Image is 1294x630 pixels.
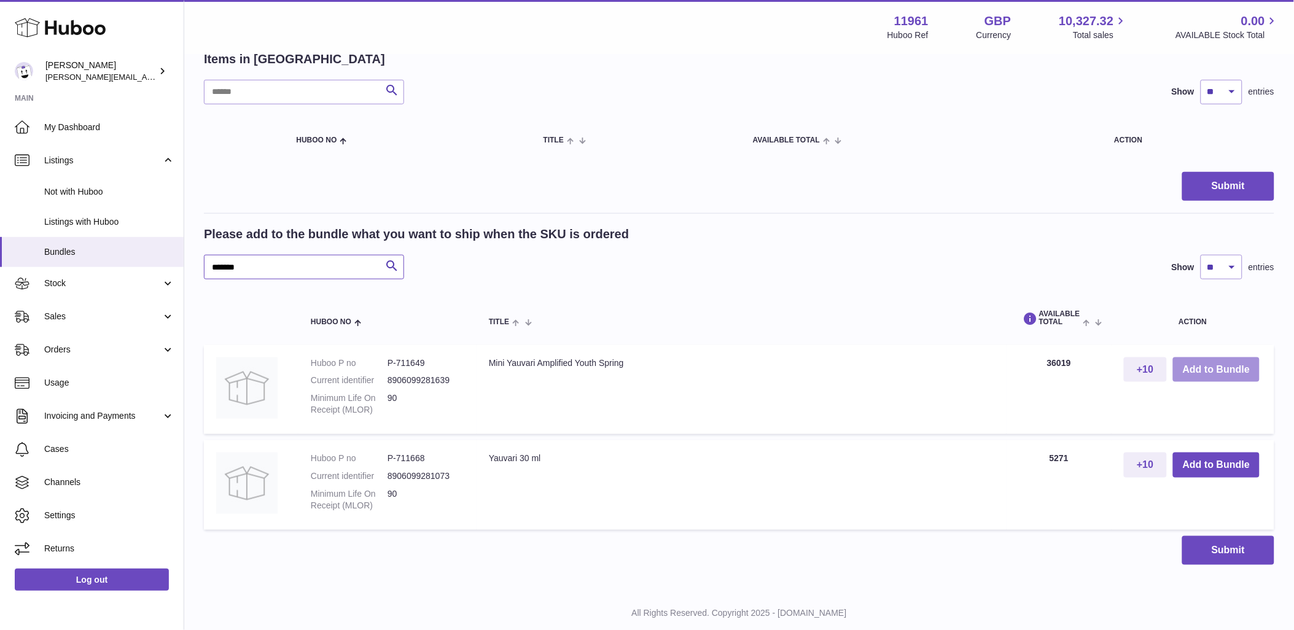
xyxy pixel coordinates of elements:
[976,29,1011,41] div: Currency
[216,453,278,514] img: Yauvari 30 ml
[1172,86,1195,98] label: Show
[388,488,464,511] dd: 90
[887,29,929,41] div: Huboo Ref
[544,136,564,144] span: Title
[44,476,174,488] span: Channels
[1249,262,1274,273] span: entries
[311,375,388,386] dt: Current identifier
[477,440,1007,530] td: Yauvari 30 ml
[44,122,174,133] span: My Dashboard
[388,375,464,386] dd: 8906099281639
[311,488,388,511] dt: Minimum Life On Receipt (MLOR)
[44,311,162,322] span: Sales
[1112,298,1274,338] th: Action
[311,392,388,416] dt: Minimum Life On Receipt (MLOR)
[1175,13,1279,41] a: 0.00 AVAILABLE Stock Total
[984,13,1011,29] strong: GBP
[204,226,629,243] h2: Please add to the bundle what you want to ship when the SKU is ordered
[204,51,385,68] h2: Items in [GEOGRAPHIC_DATA]
[1059,13,1128,41] a: 10,327.32 Total sales
[44,246,174,258] span: Bundles
[44,278,162,289] span: Stock
[194,608,1284,620] p: All Rights Reserved. Copyright 2025 - [DOMAIN_NAME]
[1007,345,1112,435] td: 36019
[1241,13,1265,29] span: 0.00
[44,344,162,356] span: Orders
[1175,29,1279,41] span: AVAILABLE Stock Total
[15,62,33,80] img: raghav@transformative.in
[1172,262,1195,273] label: Show
[477,345,1007,435] td: Mini Yauvari Amplified Youth Spring
[44,410,162,422] span: Invoicing and Payments
[1007,440,1112,530] td: 5271
[44,543,174,554] span: Returns
[489,318,509,326] span: Title
[296,136,337,144] span: Huboo no
[44,155,162,166] span: Listings
[44,216,174,228] span: Listings with Huboo
[44,443,174,455] span: Cases
[1124,453,1167,478] button: +10
[1059,13,1113,29] span: 10,327.32
[753,136,820,144] span: AVAILABLE Total
[388,470,464,482] dd: 8906099281073
[44,377,174,389] span: Usage
[45,72,246,82] span: [PERSON_NAME][EMAIL_ADDRESS][DOMAIN_NAME]
[216,357,278,419] img: Mini Yauvari Amplified Youth Spring
[1124,357,1167,383] button: +10
[388,392,464,416] dd: 90
[15,569,169,591] a: Log out
[45,60,156,83] div: [PERSON_NAME]
[1019,310,1080,326] span: AVAILABLE Total
[1173,357,1260,383] button: Add to Bundle
[1073,29,1128,41] span: Total sales
[1115,136,1263,144] div: Action
[1182,172,1274,201] button: Submit
[388,453,464,464] dd: P-711668
[894,13,929,29] strong: 11961
[388,357,464,369] dd: P-711649
[44,186,174,198] span: Not with Huboo
[1249,86,1274,98] span: entries
[1173,453,1260,478] button: Add to Bundle
[311,318,351,326] span: Huboo no
[311,453,388,464] dt: Huboo P no
[311,357,388,369] dt: Huboo P no
[44,510,174,521] span: Settings
[1182,536,1274,565] button: Submit
[311,470,388,482] dt: Current identifier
